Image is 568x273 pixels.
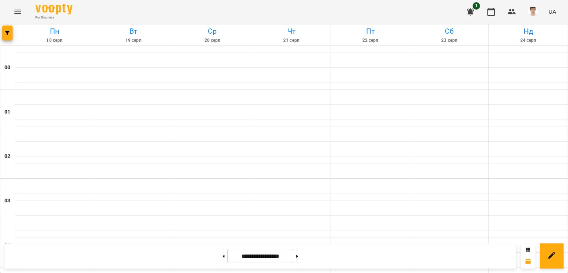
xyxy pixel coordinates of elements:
span: UA [548,8,556,16]
button: UA [545,5,559,18]
span: 1 [473,2,480,10]
h6: 03 [4,197,10,205]
h6: 23 серп [411,37,488,44]
h6: 18 серп [16,37,93,44]
h6: 00 [4,64,10,72]
button: Menu [9,3,27,21]
img: 8fe045a9c59afd95b04cf3756caf59e6.jpg [528,7,538,17]
h6: 24 серп [490,37,567,44]
img: Voopty Logo [35,4,72,14]
h6: 01 [4,108,10,116]
h6: Вт [95,26,172,37]
h6: 22 серп [332,37,409,44]
h6: Нд [490,26,567,37]
h6: Пт [332,26,409,37]
h6: 02 [4,152,10,161]
span: For Business [35,15,72,20]
h6: Чт [253,26,330,37]
h6: Ср [174,26,251,37]
h6: 21 серп [253,37,330,44]
h6: 19 серп [95,37,172,44]
h6: Сб [411,26,488,37]
h6: 20 серп [174,37,251,44]
h6: Пн [16,26,93,37]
